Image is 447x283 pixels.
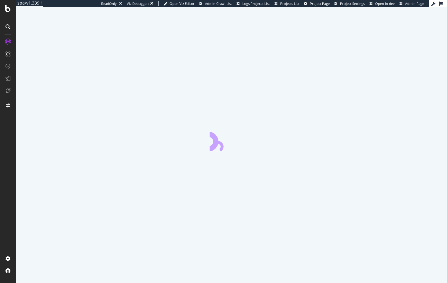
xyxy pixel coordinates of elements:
a: Project Settings [334,1,365,6]
a: Projects List [274,1,299,6]
div: animation [210,129,254,151]
a: Project Page [304,1,330,6]
a: Admin Crawl List [199,1,232,6]
a: Open in dev [369,1,395,6]
span: Admin Page [405,1,424,6]
span: Logs Projects List [242,1,270,6]
div: Viz Debugger: [127,1,149,6]
span: Project Settings [340,1,365,6]
a: Logs Projects List [236,1,270,6]
span: Open Viz Editor [170,1,195,6]
span: Open in dev [375,1,395,6]
span: Admin Crawl List [205,1,232,6]
a: Admin Page [399,1,424,6]
span: Projects List [280,1,299,6]
a: Open Viz Editor [163,1,195,6]
span: Project Page [310,1,330,6]
div: ReadOnly: [101,1,118,6]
